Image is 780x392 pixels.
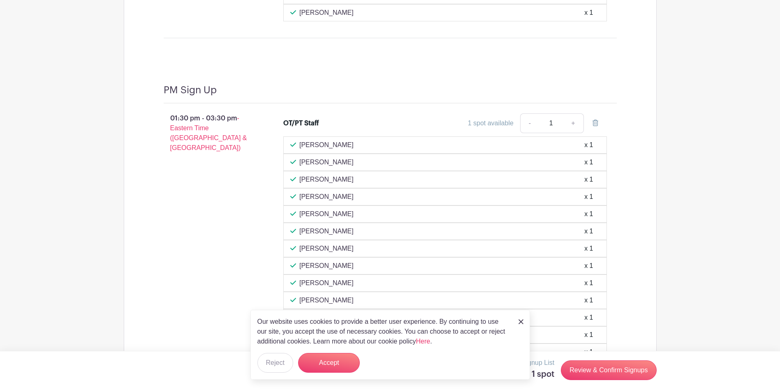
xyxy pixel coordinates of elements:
[150,110,271,156] p: 01:30 pm - 03:30 pm
[299,295,354,305] p: [PERSON_NAME]
[584,226,593,236] div: x 1
[518,319,523,324] img: close_button-5f87c8562297e5c2d7936805f587ecaba9071eb48480494691a3f1689db116b3.svg
[584,140,593,150] div: x 1
[283,118,319,128] div: OT/PT Staff
[298,353,360,373] button: Accept
[584,8,593,18] div: x 1
[584,261,593,271] div: x 1
[299,209,354,219] p: [PERSON_NAME]
[257,353,293,373] button: Reject
[257,317,510,346] p: Our website uses cookies to provide a better user experience. By continuing to use our site, you ...
[561,360,656,380] a: Review & Confirm Signups
[563,113,583,133] a: +
[468,118,514,128] div: 1 spot available
[164,84,217,96] h4: PM Sign Up
[584,313,593,323] div: x 1
[584,347,593,357] div: x 1
[584,330,593,340] div: x 1
[584,244,593,254] div: x 1
[299,226,354,236] p: [PERSON_NAME]
[416,338,431,345] a: Here
[299,140,354,150] p: [PERSON_NAME]
[299,244,354,254] p: [PERSON_NAME]
[299,157,354,167] p: [PERSON_NAME]
[522,369,554,379] h5: 1 spot
[299,175,354,184] p: [PERSON_NAME]
[299,8,354,18] p: [PERSON_NAME]
[584,157,593,167] div: x 1
[584,175,593,184] div: x 1
[520,113,539,133] a: -
[299,261,354,271] p: [PERSON_NAME]
[584,278,593,288] div: x 1
[299,278,354,288] p: [PERSON_NAME]
[584,295,593,305] div: x 1
[584,192,593,202] div: x 1
[170,115,247,151] span: - Eastern Time ([GEOGRAPHIC_DATA] & [GEOGRAPHIC_DATA])
[584,209,593,219] div: x 1
[522,358,554,368] p: Signup List
[299,192,354,202] p: [PERSON_NAME]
